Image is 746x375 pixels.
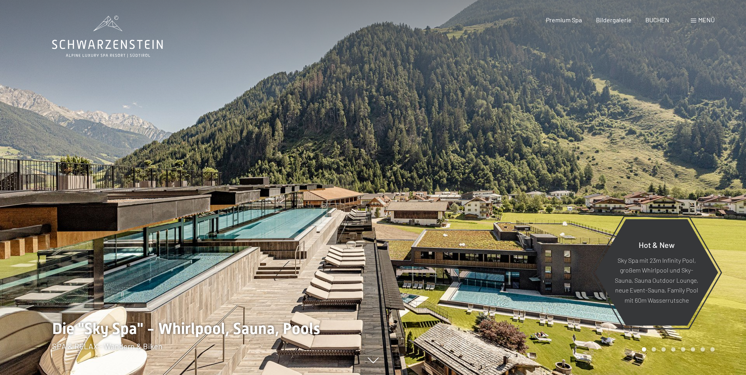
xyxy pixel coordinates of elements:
div: Carousel Page 6 [691,347,695,352]
div: Carousel Page 2 [652,347,656,352]
span: Menü [698,16,715,23]
div: Carousel Page 5 [681,347,685,352]
div: Carousel Page 3 [661,347,666,352]
a: Premium Spa [546,16,582,23]
div: Carousel Page 7 [701,347,705,352]
div: Carousel Page 1 (Current Slide) [642,347,646,352]
a: Hot & New Sky Spa mit 23m Infinity Pool, großem Whirlpool und Sky-Sauna, Sauna Outdoor Lounge, ne... [594,219,719,326]
a: Bildergalerie [596,16,632,23]
span: Hot & New [639,240,675,249]
div: Carousel Page 8 [710,347,715,352]
div: Carousel Page 4 [671,347,676,352]
div: Carousel Pagination [639,347,715,352]
p: Sky Spa mit 23m Infinity Pool, großem Whirlpool und Sky-Sauna, Sauna Outdoor Lounge, neue Event-S... [614,255,699,305]
a: BUCHEN [645,16,669,23]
